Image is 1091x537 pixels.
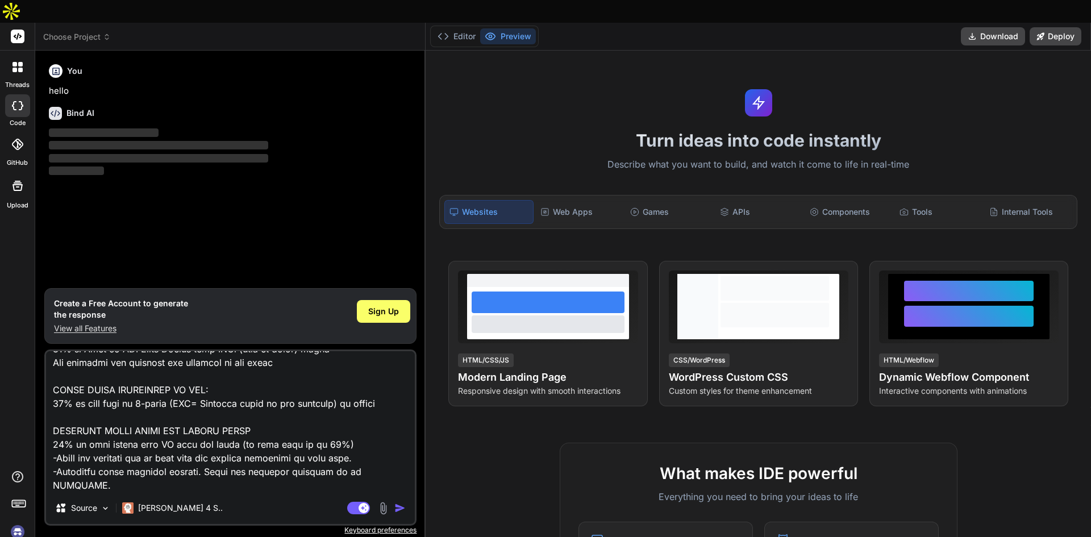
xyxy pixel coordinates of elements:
[879,385,1059,397] p: Interactive components with animations
[626,200,713,224] div: Games
[10,118,26,128] label: code
[122,502,134,514] img: Claude 4 Sonnet
[985,200,1072,224] div: Internal Tools
[49,166,104,175] span: ‌
[669,369,848,385] h4: WordPress Custom CSS
[961,27,1025,45] button: Download
[49,128,159,137] span: ‌
[394,502,406,514] img: icon
[49,154,268,163] span: ‌
[49,141,268,149] span: ‌
[536,200,623,224] div: Web Apps
[895,200,982,224] div: Tools
[67,65,82,77] h6: You
[458,385,638,397] p: Responsive design with smooth interactions
[49,85,414,98] p: hello
[377,502,390,515] img: attachment
[432,157,1084,172] p: Describe what you want to build, and watch it come to life in real-time
[578,490,939,503] p: Everything you need to bring your ideas to life
[101,503,110,513] img: Pick Models
[71,502,97,514] p: Source
[444,200,533,224] div: Websites
[7,201,28,210] label: Upload
[458,369,638,385] h4: Modern Landing Page
[879,353,939,367] div: HTML/Webflow
[715,200,803,224] div: APIs
[432,130,1084,151] h1: Turn ideas into code instantly
[480,28,536,44] button: Preview
[879,369,1059,385] h4: Dynamic Webflow Component
[5,80,30,90] label: threads
[805,200,893,224] div: Components
[46,351,415,492] textarea: Loremi dolo sit amet Consecte Adipi: Elits Doeiusmo 7T’i Utlab Etdolor (Magnaali en Adminimv) Qui...
[1030,27,1081,45] button: Deploy
[44,526,417,535] p: Keyboard preferences
[368,306,399,317] span: Sign Up
[43,31,111,43] span: Choose Project
[433,28,480,44] button: Editor
[138,502,223,514] p: [PERSON_NAME] 4 S..
[66,107,94,119] h6: Bind AI
[7,158,28,168] label: GitHub
[54,323,188,334] p: View all Features
[458,353,514,367] div: HTML/CSS/JS
[54,298,188,320] h1: Create a Free Account to generate the response
[669,353,730,367] div: CSS/WordPress
[669,385,848,397] p: Custom styles for theme enhancement
[578,461,939,485] h2: What makes IDE powerful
